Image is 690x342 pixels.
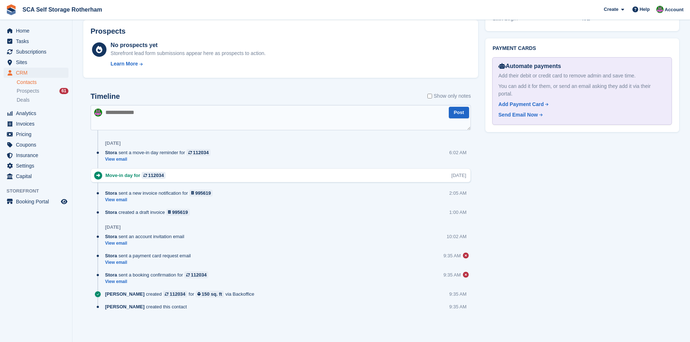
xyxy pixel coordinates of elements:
h2: Payment cards [493,46,672,51]
span: Subscriptions [16,47,59,57]
span: Prospects [17,88,39,94]
span: Pricing [16,129,59,139]
a: menu [4,171,68,181]
span: Tasks [16,36,59,46]
img: Sarah Race [656,6,664,13]
input: Show only notes [427,92,432,100]
div: sent a move-in day reminder for [105,149,214,156]
span: Create [604,6,618,13]
a: View email [105,197,216,203]
div: 10:02 AM [447,233,467,240]
a: menu [4,47,68,57]
a: 150 sq. ft [196,291,224,297]
a: View email [105,240,188,246]
a: Learn More [110,60,265,68]
a: menu [4,119,68,129]
a: menu [4,68,68,78]
div: [DATE] [105,224,121,230]
a: View email [105,259,195,266]
span: Invoices [16,119,59,129]
div: Learn More [110,60,138,68]
a: menu [4,197,68,207]
a: Contacts [17,79,68,86]
span: Sites [16,57,59,67]
span: Stora [105,149,117,156]
div: Send Email Now [498,111,538,119]
span: Storefront [7,187,72,195]
span: Capital [16,171,59,181]
div: 9:35 AM [449,303,467,310]
a: View email [105,279,212,285]
div: 61 [59,88,68,94]
img: stora-icon-8386f47178a22dfd0bd8f6a31ec36ba5ce8667c1dd55bd0f319d3a0aa187defe.svg [6,4,17,15]
a: menu [4,150,68,160]
div: 995619 [195,190,211,197]
div: Storefront lead form submissions appear here as prospects to action. [110,50,265,57]
div: created for via Backoffice [105,291,258,297]
a: Preview store [60,197,68,206]
span: Help [640,6,650,13]
span: Account [665,6,683,13]
div: sent a new invoice notification for [105,190,216,197]
span: Deals [17,97,30,104]
div: 9:35 AM [443,271,461,278]
a: menu [4,108,68,118]
div: No prospects yet [110,41,265,50]
div: 9:35 AM [443,252,461,259]
a: 112034 [163,291,187,297]
div: created this contact [105,303,191,310]
a: 112034 [187,149,210,156]
span: Stora [105,209,117,216]
div: 112034 [170,291,185,297]
span: Stora [105,190,117,197]
a: menu [4,26,68,36]
span: Analytics [16,108,59,118]
a: Deals [17,96,68,104]
span: Insurance [16,150,59,160]
div: 995619 [172,209,188,216]
div: 9:35 AM [449,291,467,297]
span: [PERSON_NAME] [105,291,145,297]
div: 150 sq. ft [202,291,222,297]
div: 112034 [191,271,206,278]
div: sent a payment card request email [105,252,195,259]
div: 112034 [148,172,164,179]
a: menu [4,129,68,139]
button: Post [449,107,469,119]
span: Stora [105,252,117,259]
div: 1:00 AM [449,209,467,216]
div: Add Payment Card [498,101,544,108]
h2: Timeline [91,92,120,101]
h2: Prospects [91,27,126,35]
a: 112034 [142,172,166,179]
div: [DATE] [105,140,121,146]
a: menu [4,140,68,150]
div: Automate payments [498,62,666,71]
a: menu [4,36,68,46]
a: Prospects 61 [17,87,68,95]
span: Stora [105,233,117,240]
span: CRM [16,68,59,78]
a: SCA Self Storage Rotherham [20,4,105,16]
span: Settings [16,161,59,171]
div: sent an account invitation email [105,233,188,240]
label: Show only notes [427,92,471,100]
a: 995619 [166,209,190,216]
span: [PERSON_NAME] [105,303,145,310]
a: 995619 [189,190,213,197]
div: sent a booking confirmation for [105,271,212,278]
a: menu [4,161,68,171]
span: Coupons [16,140,59,150]
div: 6:02 AM [449,149,467,156]
div: [DATE] [451,172,466,179]
div: 112034 [193,149,209,156]
div: created a draft invoice [105,209,193,216]
img: Sarah Race [94,109,102,117]
div: 2:05 AM [449,190,467,197]
a: View email [105,156,214,162]
span: Booking Portal [16,197,59,207]
span: Home [16,26,59,36]
div: You can add it for them, or send an email asking they add it via their portal. [498,83,666,98]
a: 112034 [184,271,208,278]
div: Move-in day for [105,172,169,179]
